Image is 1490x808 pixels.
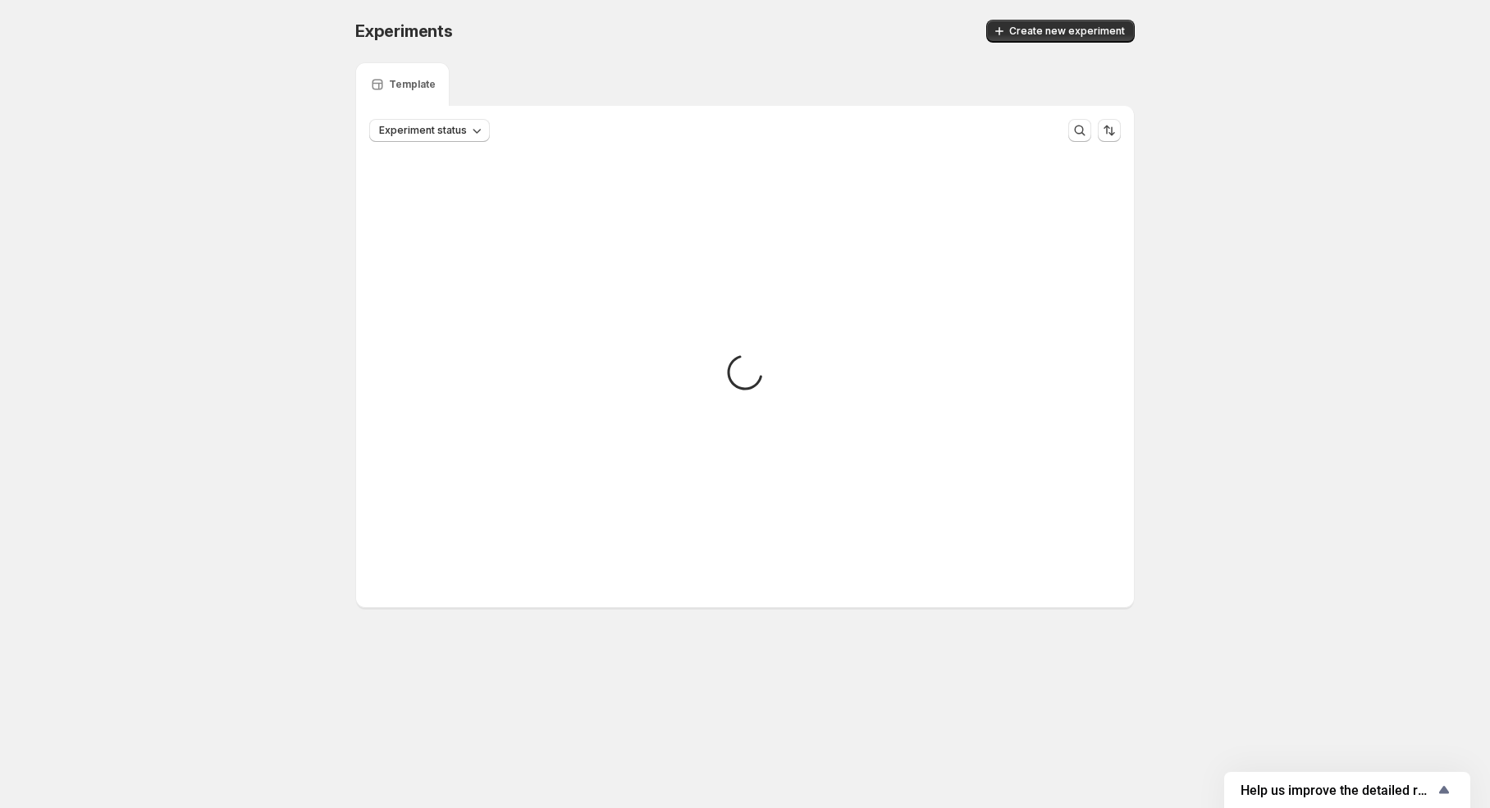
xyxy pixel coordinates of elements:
[379,124,467,137] span: Experiment status
[1009,25,1125,38] span: Create new experiment
[355,21,453,41] span: Experiments
[1241,780,1454,800] button: Show survey - Help us improve the detailed report for A/B campaigns
[1098,119,1121,142] button: Sort the results
[369,119,490,142] button: Experiment status
[1241,783,1434,798] span: Help us improve the detailed report for A/B campaigns
[389,78,436,91] p: Template
[986,20,1135,43] button: Create new experiment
